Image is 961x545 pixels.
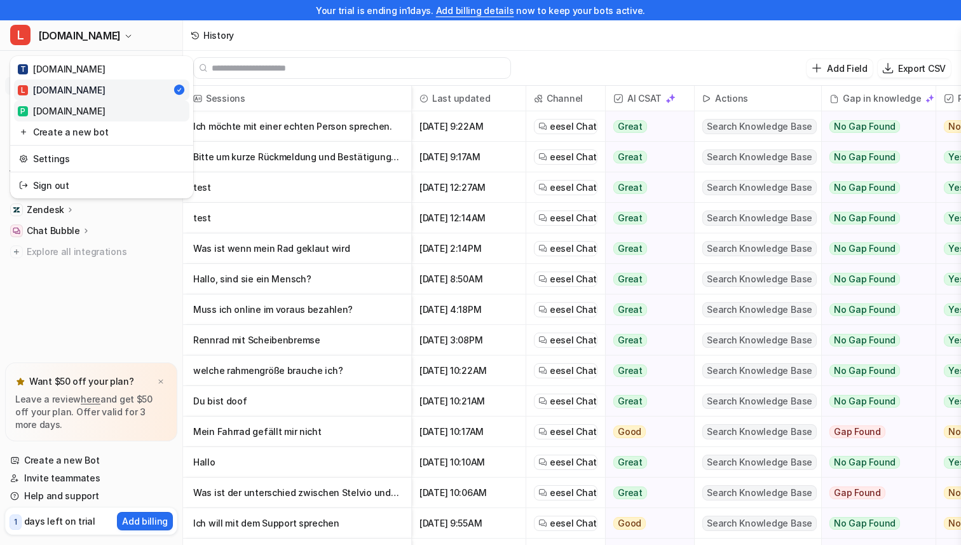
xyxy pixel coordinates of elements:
[18,104,105,118] div: [DOMAIN_NAME]
[18,83,105,97] div: [DOMAIN_NAME]
[14,121,189,142] a: Create a new bot
[19,152,28,165] img: reset
[10,25,31,45] span: L
[38,27,121,45] span: [DOMAIN_NAME]
[18,62,105,76] div: [DOMAIN_NAME]
[14,148,189,169] a: Settings
[19,179,28,192] img: reset
[10,56,193,198] div: L[DOMAIN_NAME]
[18,106,28,116] span: P
[18,85,28,95] span: L
[18,64,28,74] span: T
[19,125,28,139] img: reset
[14,175,189,196] a: Sign out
